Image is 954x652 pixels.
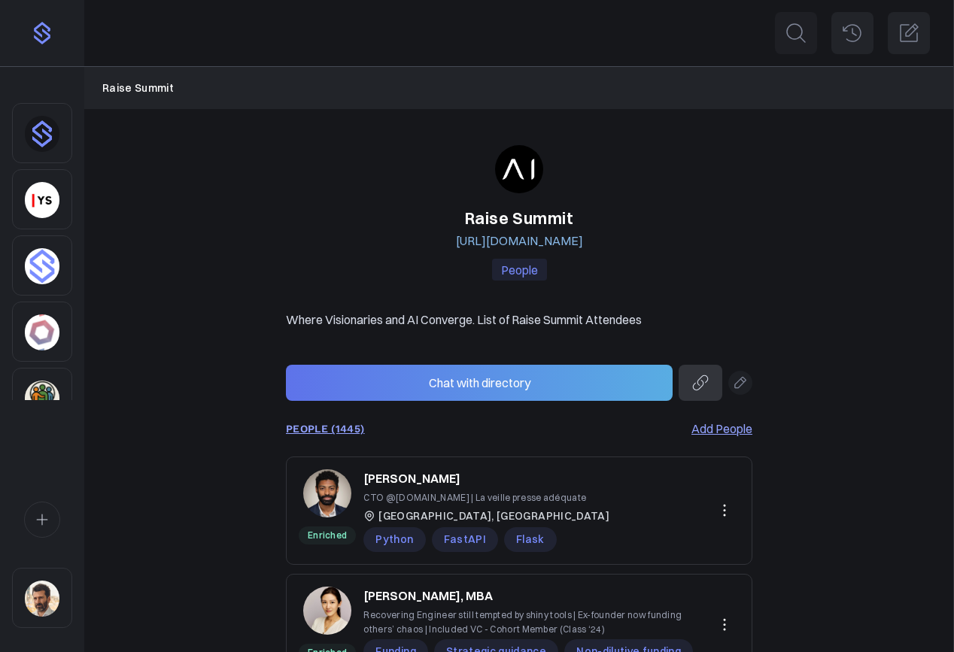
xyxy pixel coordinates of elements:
p: People [492,259,547,281]
img: skpjks9cul1iqpbcjl4313d98ve6 [495,145,543,193]
img: 4sptar4mobdn0q43dsu7jy32kx6j [25,248,59,284]
p: Where Visionaries and AI Converge. List of Raise Summit Attendees [286,311,752,329]
p: Enriched [299,526,356,544]
img: 98a764a3d5afd03dfd540c4a8b4b8679e8f15e42.jpg [303,469,351,517]
h1: Raise Summit [286,205,752,232]
p: Recovering Engineer still tempted by shiny tools | Ex-founder now funding others’ chaos | Include... [363,608,703,636]
img: purple-logo-f4f985042447f6d3a21d9d2f6d8e0030207d587b440d52f708815e5968048218.png [30,21,54,45]
a: PEOPLE (1445) [286,423,365,435]
img: yorkseed.co [25,182,59,218]
img: 4hc3xb4og75h35779zhp6duy5ffo [25,314,59,350]
button: Chat with directory [286,365,673,401]
img: ae7769a6b9ad84aebaa42881c15dd7237e4eb66b.jpg [303,587,351,635]
p: CTO @[DOMAIN_NAME] | La veille presse adéquate [363,490,609,505]
nav: Breadcrumb [102,80,936,96]
span: Python [363,527,425,551]
img: dhnou9yomun9587rl8johsq6w6vr [25,116,59,152]
img: 3pj2efuqyeig3cua8agrd6atck9r [25,381,59,417]
span: Flask [504,527,557,551]
a: Raise Summit [102,80,174,96]
img: sqr4epb0z8e5jm577i6jxqftq3ng [25,581,59,617]
a: [PERSON_NAME] [363,469,460,487]
span: [GEOGRAPHIC_DATA], [GEOGRAPHIC_DATA] [378,508,609,524]
a: [PERSON_NAME], MBA [363,587,493,605]
span: FastAPI [432,527,498,551]
a: [URL][DOMAIN_NAME] [456,233,583,248]
a: Add People [691,420,752,438]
